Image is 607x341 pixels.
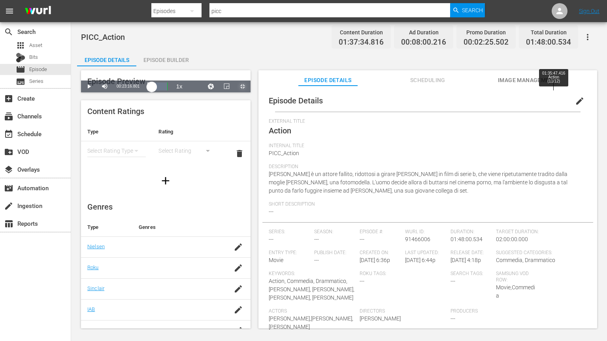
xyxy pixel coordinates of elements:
span: Episode Details [269,96,323,105]
span: Movie,Commedia [496,284,535,299]
span: menu [5,6,14,16]
button: Mute [97,81,113,92]
div: Episode Builder [136,51,196,69]
span: Content Ratings [87,107,144,116]
span: Directors [360,308,447,315]
span: Series [29,77,43,85]
span: --- [269,208,273,215]
span: Roku Tags: [360,271,447,277]
button: Picture-in-Picture [219,81,235,92]
button: delete [230,144,249,163]
span: Internal Title [269,143,583,149]
span: Reports [4,219,13,229]
span: Movie [269,257,283,263]
th: Type [81,122,152,141]
span: Episode Details [298,75,358,85]
a: Sinclair [87,285,104,291]
div: Episode Details [77,51,136,69]
span: delete [235,149,244,158]
span: Ingestion [4,201,13,211]
a: Nielsen [87,244,105,249]
span: Image Management [498,75,557,85]
span: Duration: [451,229,492,235]
button: Play [81,81,97,92]
span: --- [269,236,273,242]
span: 00:02:25.502 [464,38,509,47]
span: Scheduling [398,75,457,85]
span: PICC_Action [81,32,125,42]
span: Series [16,77,25,86]
span: Target Duration: [496,229,583,235]
div: Progress Bar [147,82,167,90]
span: Commedia, Drammatico [496,257,555,263]
span: PICC_Action [269,150,299,156]
span: --- [451,278,455,284]
span: Overlays [4,165,13,174]
span: Action, Commedia, Drammatico, [PERSON_NAME], [PERSON_NAME], [PERSON_NAME], [PERSON_NAME] [269,278,354,301]
span: Asset [16,41,25,50]
span: --- [360,278,364,284]
span: Schedule [4,129,13,139]
span: Search Tags: [451,271,492,277]
span: Publish Date: [314,250,356,256]
th: Rating [152,122,223,141]
a: Roku [87,264,99,270]
span: VOD [4,147,13,157]
span: 01:48:00.534 [526,38,571,47]
span: Episode [16,65,25,74]
a: Sign Out [579,8,599,14]
span: [DATE] 6:36p [360,257,390,263]
span: Season: [314,229,356,235]
span: --- [451,315,455,322]
span: [PERSON_NAME] [360,315,401,322]
span: 00:23:16.801 [117,84,139,88]
span: 01:48:00.534 [451,236,483,242]
table: simple table [81,122,251,166]
div: Total Duration [526,27,571,38]
button: Jump To Time [203,81,219,92]
span: Genres [87,202,113,212]
span: Samsung VOD Row: [496,271,537,283]
span: Automation [4,184,13,193]
div: Bits [16,53,25,62]
span: Action [269,126,291,135]
span: --- [360,236,364,242]
span: [DATE] 4:18p [451,257,481,263]
th: Type [81,218,132,237]
span: 91466006 [405,236,430,242]
span: Series: [269,229,310,235]
div: Content Duration [339,27,384,38]
span: 02:00:00.000 [496,236,528,242]
span: --- [314,257,319,263]
div: Ad Duration [401,27,446,38]
span: 00:08:00.216 [401,38,446,47]
span: Asset [29,41,42,49]
button: Search [450,3,485,17]
button: Episode Details [77,51,136,66]
span: Episode Preview [87,77,145,86]
span: Episode [29,66,47,73]
button: Playback Rate [172,81,187,92]
span: --- [314,236,319,242]
span: [PERSON_NAME] è un attore fallito, ridottosi a girare [PERSON_NAME] in film di serie b, che viene... [269,171,567,194]
span: Suggested Categories: [496,250,583,256]
span: Short Description [269,201,583,208]
span: [PERSON_NAME],[PERSON_NAME],[PERSON_NAME] [269,315,353,330]
span: 01:37:34.816 [339,38,384,47]
span: Release Date: [451,250,492,256]
span: Wurl ID: [405,229,447,235]
span: Entry Type: [269,250,310,256]
span: Actors [269,308,356,315]
span: Description [269,164,583,170]
span: Bits [29,53,38,61]
button: Episode Builder [136,51,196,66]
span: Channels [4,112,13,121]
img: ans4CAIJ8jUAAAAAAAAAAAAAAAAAAAAAAAAgQb4GAAAAAAAAAAAAAAAAAAAAAAAAJMjXAAAAAAAAAAAAAAAAAAAAAAAAgAT5G... [19,2,57,21]
span: Search [4,27,13,37]
span: External Title [269,118,583,125]
th: Genres [132,218,226,237]
span: edit [575,96,584,106]
span: Producers [451,308,537,315]
a: IAB [87,306,95,312]
span: Last Updated: [405,250,447,256]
